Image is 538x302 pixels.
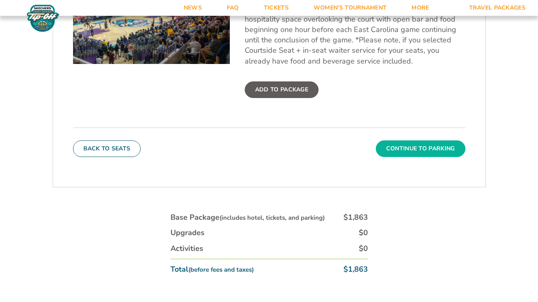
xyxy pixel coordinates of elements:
[359,228,368,238] div: $0
[73,140,141,157] button: Back To Seats
[376,140,465,157] button: Continue To Parking
[25,4,61,32] img: Fort Myers Tip-Off
[170,264,254,275] div: Total
[343,264,368,275] div: $1,863
[170,212,325,223] div: Base Package
[359,243,368,254] div: $0
[245,81,319,98] label: Add To Package
[343,212,368,223] div: $1,863
[170,243,203,254] div: Activities
[188,265,254,274] small: (before fees and taxes)
[219,214,325,222] small: (includes hotel, tickets, and parking)
[170,228,204,238] div: Upgrades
